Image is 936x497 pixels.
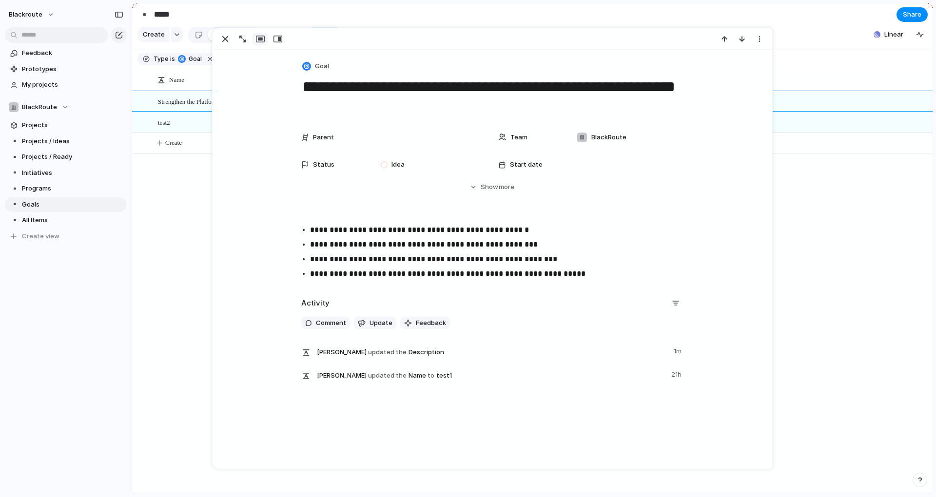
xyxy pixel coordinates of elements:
[9,136,19,146] button: ▪️
[22,184,123,193] span: Programs
[165,138,182,148] span: Create
[22,136,123,146] span: Projects / Ideas
[158,116,170,128] span: test2
[9,10,42,19] span: blackroute
[22,120,123,130] span: Projects
[317,371,367,381] span: [PERSON_NAME]
[315,61,329,71] span: Goal
[5,166,127,180] a: ▪️Initiatives
[591,133,626,142] span: BlackRoute
[170,55,175,63] span: is
[903,10,921,19] span: Share
[316,318,346,328] span: Comment
[391,160,405,170] span: Idea
[9,152,19,162] button: ▪️
[22,215,123,225] span: All Items
[300,59,332,74] button: Goal
[5,181,127,196] a: ▪️Programs
[5,46,127,60] a: Feedback
[22,102,57,112] span: BlackRoute
[307,27,342,42] button: Filter
[5,77,127,92] a: My projects
[317,347,367,357] span: [PERSON_NAME]
[154,55,168,63] span: Type
[5,229,127,244] button: Create view
[5,62,127,76] a: Prototypes
[5,118,127,133] a: Projects
[346,27,387,42] button: Group
[313,133,334,142] span: Parent
[400,317,450,329] button: Feedback
[368,371,407,381] span: updated the
[870,27,907,42] button: Linear
[22,152,123,162] span: Projects / Ready
[9,168,19,178] button: ▪️
[22,200,123,210] span: Goals
[370,318,392,328] span: Update
[301,317,350,329] button: Comment
[9,200,19,210] button: ▪️
[22,64,123,74] span: Prototypes
[22,80,123,90] span: My projects
[428,371,434,381] span: to
[22,231,59,241] span: Create view
[22,168,123,178] span: Initiatives
[168,54,177,64] button: is
[301,298,330,309] h2: Activity
[137,27,170,42] button: Create
[510,133,527,142] span: Team
[5,150,127,164] a: ▪️Projects / Ready
[5,213,127,228] a: ▪️All Items
[136,7,152,22] button: ▪️
[481,182,498,192] span: Show
[674,344,683,356] span: 1m
[5,197,127,212] a: ▪️Goals
[10,183,17,194] div: ▪️
[317,368,665,382] span: Name test1
[5,100,127,115] button: BlackRoute
[9,184,19,193] button: ▪️
[10,167,17,178] div: ▪️
[5,134,127,149] a: ▪️Projects / Ideas
[139,8,150,21] div: ▪️
[671,368,683,380] span: 21h
[169,75,184,85] span: Name
[10,135,17,147] div: ▪️
[266,27,303,42] button: Fields
[510,160,543,170] span: Start date
[416,318,446,328] span: Feedback
[4,7,59,22] button: blackroute
[22,48,123,58] span: Feedback
[390,27,437,42] button: Collapse
[884,30,903,39] span: Linear
[368,347,407,357] span: updated the
[10,152,17,163] div: ▪️
[317,344,668,358] span: Description
[10,199,17,210] div: ▪️
[10,215,17,226] div: ▪️
[499,182,514,192] span: more
[354,317,396,329] button: Update
[9,215,19,225] button: ▪️
[186,55,202,63] span: Goal
[301,178,683,196] button: Showmore
[313,160,334,170] span: Status
[143,30,165,39] span: Create
[897,7,928,22] button: Share
[176,54,204,64] button: Goal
